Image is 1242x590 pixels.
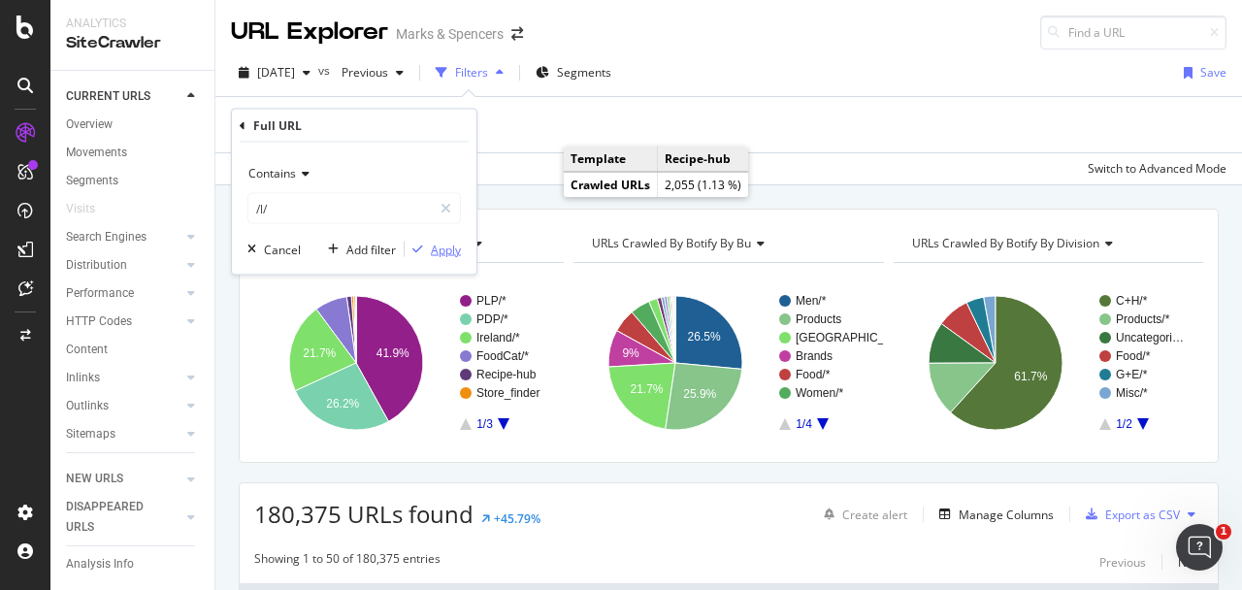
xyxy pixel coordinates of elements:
[254,498,474,530] span: 180,375 URLs found
[1176,524,1223,571] iframe: Intercom live chat
[959,507,1054,523] div: Manage Columns
[66,497,164,538] div: DISAPPEARED URLS
[564,173,658,198] td: Crawled URLs
[1116,331,1184,344] text: Uncategori…
[240,240,301,259] button: Cancel
[320,240,396,259] button: Add filter
[1099,550,1146,574] button: Previous
[66,283,134,304] div: Performance
[1216,524,1231,540] span: 1
[254,279,564,447] svg: A chart.
[376,346,409,360] text: 41.9%
[476,368,537,381] text: Recipe-hub
[248,165,296,181] span: Contains
[66,199,95,219] div: Visits
[66,461,201,481] a: Url Explorer
[796,349,833,363] text: Brands
[1116,349,1151,363] text: Food/*
[334,64,388,81] span: Previous
[66,171,118,191] div: Segments
[557,64,611,81] span: Segments
[1176,57,1226,88] button: Save
[66,368,181,388] a: Inlinks
[66,424,181,444] a: Sitemaps
[396,24,504,44] div: Marks & Spencers
[231,57,318,88] button: [DATE]
[66,497,181,538] a: DISAPPEARED URLS
[688,330,721,344] text: 26.5%
[1116,312,1170,326] text: Products/*
[264,241,301,257] div: Cancel
[66,143,201,163] a: Movements
[66,340,201,360] a: Content
[623,346,640,360] text: 9%
[66,32,199,54] div: SiteCrawler
[658,147,749,172] td: Recipe-hub
[66,554,201,574] a: Analysis Info
[66,396,181,416] a: Outlinks
[66,340,108,360] div: Content
[1014,370,1047,383] text: 61.7%
[1116,294,1148,308] text: C+H/*
[334,57,411,88] button: Previous
[908,228,1186,259] h4: URLs Crawled By Botify By division
[796,368,831,381] text: Food/*
[894,279,1203,447] svg: A chart.
[1040,16,1226,49] input: Find a URL
[592,235,751,251] span: URLs Crawled By Botify By bu
[318,62,334,79] span: vs
[1080,153,1226,184] button: Switch to Advanced Mode
[326,397,359,410] text: 26.2%
[1078,499,1180,530] button: Export as CSV
[796,312,841,326] text: Products
[476,386,539,400] text: Store_finder
[66,16,199,32] div: Analytics
[842,507,907,523] div: Create alert
[66,554,134,574] div: Analysis Info
[405,240,461,259] button: Apply
[66,115,201,135] a: Overview
[66,227,181,247] a: Search Engines
[346,241,396,257] div: Add filter
[66,368,100,388] div: Inlinks
[912,235,1099,251] span: URLs Crawled By Botify By division
[476,349,529,363] text: FoodCat/*
[66,396,109,416] div: Outlinks
[476,294,507,308] text: PLP/*
[66,424,115,444] div: Sitemaps
[66,255,127,276] div: Distribution
[66,311,132,332] div: HTTP Codes
[254,550,441,574] div: Showing 1 to 50 of 180,375 entries
[257,64,295,81] span: 2025 Oct. 4th
[231,16,388,49] div: URL Explorer
[1200,64,1226,81] div: Save
[66,227,147,247] div: Search Engines
[66,143,127,163] div: Movements
[66,171,201,191] a: Segments
[588,228,866,259] h4: URLs Crawled By Botify By bu
[1116,386,1148,400] text: Misc/*
[573,279,883,447] svg: A chart.
[66,283,181,304] a: Performance
[66,469,123,489] div: NEW URLS
[796,417,812,431] text: 1/4
[528,57,619,88] button: Segments
[511,27,523,41] div: arrow-right-arrow-left
[431,241,461,257] div: Apply
[428,57,511,88] button: Filters
[455,64,488,81] div: Filters
[66,115,113,135] div: Overview
[1099,554,1146,571] div: Previous
[66,469,181,489] a: NEW URLS
[816,499,907,530] button: Create alert
[1088,160,1226,177] div: Switch to Advanced Mode
[631,382,664,396] text: 21.7%
[303,346,336,360] text: 21.7%
[796,294,827,308] text: Men/*
[796,331,917,344] text: [GEOGRAPHIC_DATA]
[494,510,540,527] div: +45.79%
[66,255,181,276] a: Distribution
